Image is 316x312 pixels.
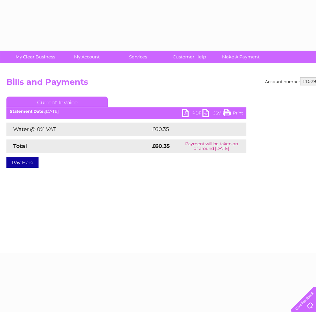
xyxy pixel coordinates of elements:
[162,51,217,63] a: Customer Help
[110,51,166,63] a: Services
[6,97,108,107] a: Current Invoice
[176,139,246,153] td: Payment will be taken on or around [DATE]
[223,109,243,119] a: Print
[6,123,150,136] td: Water @ 0% VAT
[10,109,45,114] b: Statement Date:
[182,109,202,119] a: PDF
[213,51,269,63] a: Make A Payment
[6,157,39,168] a: Pay Here
[150,123,233,136] td: £60.35
[202,109,223,119] a: CSV
[13,143,27,149] strong: Total
[7,51,63,63] a: My Clear Business
[59,51,115,63] a: My Account
[152,143,170,149] strong: £60.35
[6,109,246,114] div: [DATE]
